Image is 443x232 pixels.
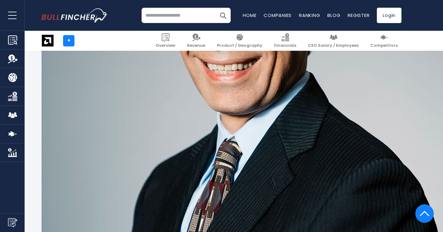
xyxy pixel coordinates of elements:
[42,8,108,22] a: Go to homepage
[63,35,74,46] a: +
[187,43,205,48] span: Revenue
[299,12,320,18] a: Ranking
[215,8,231,23] button: Search
[183,31,209,51] a: Revenue
[152,31,179,51] a: Overview
[370,43,398,48] span: Competitors
[308,43,359,48] span: CEO Salary / Employees
[243,12,256,18] a: Home
[42,8,108,22] img: bullfincher logo
[367,31,401,51] a: Competitors
[42,35,54,46] img: AMD logo
[348,12,369,18] a: Register
[156,43,175,48] span: Overview
[377,8,401,23] a: Login
[217,43,262,48] span: Product / Geography
[270,31,300,51] a: Financials
[327,12,340,18] a: Blog
[274,43,296,48] span: Financials
[264,12,292,18] a: Companies
[304,31,362,51] a: CEO Salary / Employees
[213,31,266,51] a: Product / Geography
